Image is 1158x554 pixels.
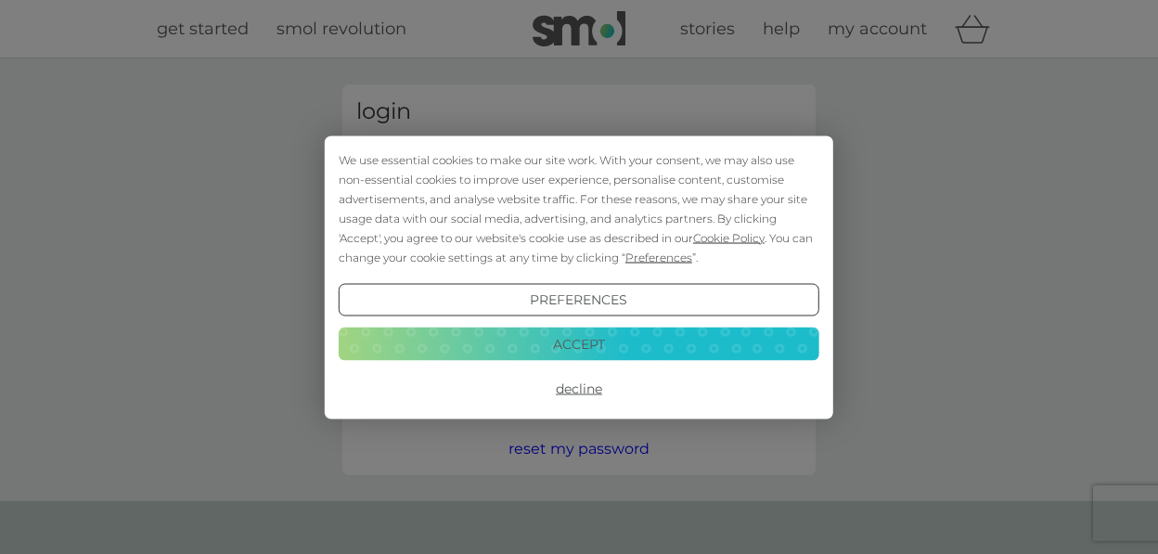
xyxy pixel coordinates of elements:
button: Preferences [339,283,819,316]
button: Decline [339,372,819,406]
div: Cookie Consent Prompt [325,135,833,419]
span: Preferences [625,250,692,264]
span: Cookie Policy [693,230,765,244]
button: Accept [339,328,819,361]
div: We use essential cookies to make our site work. With your consent, we may also use non-essential ... [339,149,819,266]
